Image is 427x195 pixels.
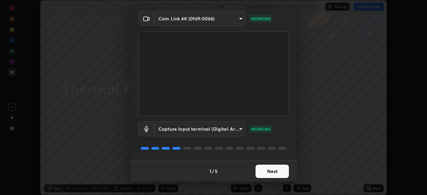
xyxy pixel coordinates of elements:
p: WORKING [251,16,271,22]
h4: 1 [209,168,211,175]
h4: / [212,168,214,175]
div: Cam Link 4K (0fd9:0066) [154,121,245,136]
div: Cam Link 4K (0fd9:0066) [154,11,245,26]
button: Next [256,165,289,178]
h4: 5 [215,168,218,175]
p: WORKING [251,126,271,132]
